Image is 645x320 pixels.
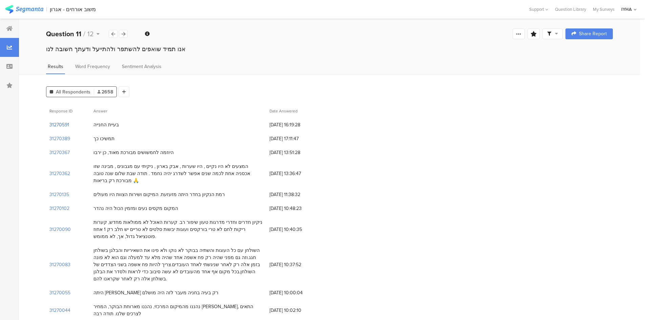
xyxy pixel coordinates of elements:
[49,170,70,177] section: 31270362
[93,163,263,184] div: המצעים לא היו נקיים , היו שערות , אבק בארון , ניקיתי עם מגבונים , מבינה שזו אכסניה אחת לכמה שנים ...
[579,31,607,36] span: Share Report
[93,205,178,212] div: המקום מקסים נעים ומזמין הכול היה נהדר
[48,63,63,70] span: Results
[49,135,70,142] section: 31270389
[93,219,263,240] div: ניקיון חדרים וחדרי מדרגות טעון שיפור רב. קערות האוכל לא ממולאות מחדש, קערות ריקות לחם לא טרי בורק...
[270,191,324,198] span: [DATE] 11:38:32
[83,29,85,39] span: /
[49,191,69,198] section: 31270135
[270,205,324,212] span: [DATE] 10:48:23
[56,88,90,95] span: All Respondents
[270,135,324,142] span: [DATE] 17:11:47
[93,247,263,282] div: השולחן עם כל העוגות והשתיה בבוקר לא נוקו ולא פינו את השאיריות והבלגן בשולחן חגג.וזה גם מפני שהיה ...
[49,261,70,268] section: 31270083
[270,226,324,233] span: [DATE] 10:40:35
[49,149,70,156] section: 31270367
[270,289,324,296] span: [DATE] 10:00:04
[98,88,113,95] span: 2658
[5,5,43,14] img: segmanta logo
[270,149,324,156] span: [DATE] 13:51:28
[49,289,70,296] section: 31270055
[529,4,548,15] div: Support
[46,5,47,13] div: |
[93,108,107,114] span: Answer
[93,135,114,142] div: תמשיכו כך
[46,29,81,39] b: Question 11
[270,261,324,268] span: [DATE] 10:37:52
[122,63,162,70] span: Sentiment Analysis
[270,108,298,114] span: Date Answered
[270,121,324,128] span: [DATE] 16:19:28
[589,6,618,13] a: My Surveys
[93,289,218,296] div: היתה [PERSON_NAME] רק בעיה בחניה מעבר לזה היה מושלם
[270,307,324,314] span: [DATE] 10:02:10
[93,121,119,128] div: בעיית החנייה
[46,45,613,54] div: אנו תמיד שואפים להשתפר ולהתייעל ודעתך חשובה לנו
[49,108,72,114] span: Response ID
[93,191,225,198] div: רמת הנקיון בחדר היתה מזעזעת. המיקום ושירות הצוות היו מעולים
[50,6,96,13] div: משוב אורחים - אגרון
[93,303,263,317] div: נהננו מהמיקום המרכזי, נהננו מארוחת הבוקר, המחיר [PERSON_NAME], התאים לצרכים שלנו. תודה רבה
[49,226,71,233] section: 31270090
[75,63,110,70] span: Word Frequency
[49,121,69,128] section: 31270591
[49,205,69,212] section: 31270102
[93,149,174,156] div: היוזמה לחמשושים מבורכת מאוד, כן ירבו
[270,170,324,177] span: [DATE] 13:36:47
[621,6,632,13] div: IYHA
[87,29,94,39] span: 12
[49,307,70,314] section: 31270044
[552,6,589,13] a: Question Library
